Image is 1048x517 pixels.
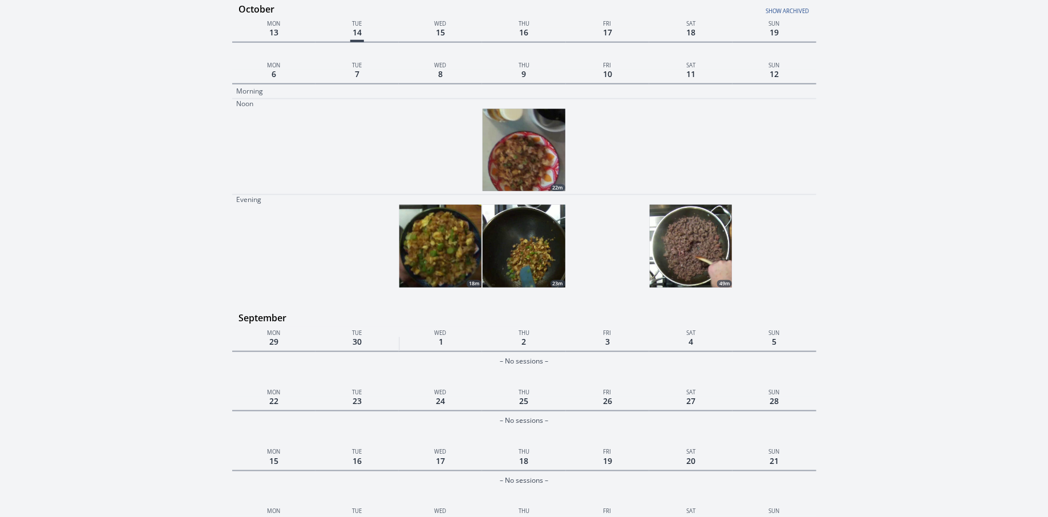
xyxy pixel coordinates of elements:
[399,327,482,337] p: Wed
[232,327,315,337] p: Mon
[482,327,565,337] p: Thu
[767,66,781,82] span: 12
[315,506,399,516] p: Tue
[399,59,482,70] p: Wed
[684,66,698,82] span: 11
[315,446,399,456] p: Tue
[551,280,565,287] div: 23m
[237,99,254,108] p: Noon
[733,386,816,397] p: Sun
[267,334,281,349] span: 29
[566,446,649,456] p: Fri
[232,446,315,456] p: Mon
[232,474,816,487] div: – No sessions –
[649,17,733,27] p: Sat
[649,386,733,397] p: Sat
[566,17,649,27] p: Fri
[239,309,816,327] h3: September
[733,59,816,70] p: Sun
[315,17,399,27] p: Tue
[350,453,364,468] span: 16
[520,66,529,82] span: 9
[483,205,565,287] img: 251009171545_thumb.jpeg
[603,334,612,349] span: 3
[237,87,264,96] p: Morning
[649,506,733,516] p: Sat
[649,59,733,70] p: Sat
[315,59,399,70] p: Tue
[350,25,364,42] span: 14
[232,414,816,427] div: – No sessions –
[232,386,315,397] p: Mon
[601,25,614,40] span: 17
[601,393,614,409] span: 26
[770,334,779,349] span: 5
[436,334,446,349] span: 1
[517,25,531,40] span: 16
[353,66,362,82] span: 7
[434,393,447,409] span: 24
[551,184,565,191] div: 22m
[482,446,565,456] p: Thu
[434,453,447,468] span: 17
[520,334,529,349] span: 2
[467,280,481,287] div: 18m
[566,327,649,337] p: Fri
[232,506,315,516] p: Mon
[601,453,614,468] span: 19
[232,17,315,27] p: Mon
[269,66,278,82] span: 6
[684,25,698,40] span: 18
[399,446,482,456] p: Wed
[686,334,695,349] span: 4
[649,446,733,456] p: Sat
[399,386,482,397] p: Wed
[434,25,447,40] span: 15
[232,59,315,70] p: Mon
[684,393,698,409] span: 27
[267,393,281,409] span: 22
[350,334,364,349] span: 30
[483,109,565,191] img: 251009115713_thumb.jpeg
[517,393,531,409] span: 25
[483,109,565,191] a: 22m
[733,446,816,456] p: Sun
[650,205,732,287] a: 49m
[767,25,781,40] span: 19
[733,17,816,27] p: Sun
[482,386,565,397] p: Thu
[267,453,281,468] span: 15
[482,506,565,516] p: Thu
[517,453,531,468] span: 18
[399,205,481,287] img: 251008175120_thumb.jpeg
[399,506,482,516] p: Wed
[650,205,732,287] img: 251011160152_thumb.jpeg
[566,59,649,70] p: Fri
[717,280,732,287] div: 49m
[237,195,262,204] p: Evening
[684,453,698,468] span: 20
[767,453,781,468] span: 21
[232,354,816,368] div: – No sessions –
[267,25,281,40] span: 13
[601,66,614,82] span: 10
[733,506,816,516] p: Sun
[399,17,482,27] p: Wed
[733,327,816,337] p: Sun
[767,393,781,409] span: 28
[350,393,364,409] span: 23
[482,17,565,27] p: Thu
[436,66,445,82] span: 8
[482,59,565,70] p: Thu
[566,386,649,397] p: Fri
[649,327,733,337] p: Sat
[566,506,649,516] p: Fri
[315,327,399,337] p: Tue
[315,386,399,397] p: Tue
[399,205,481,287] a: 18m
[483,205,565,287] a: 23m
